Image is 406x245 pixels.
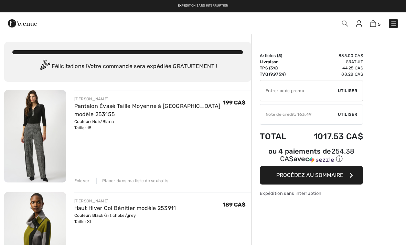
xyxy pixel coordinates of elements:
img: Pantalon Évasé Taille Moyenne à Carreaux modèle 253155 [4,90,66,182]
div: Expédition sans interruption [260,190,363,197]
input: Code promo [260,80,338,101]
img: Sezzle [309,157,334,163]
button: Procédez au sommaire [260,166,363,185]
a: Haut Hiver Col Bénitier modèle 253911 [74,205,176,211]
div: [PERSON_NAME] [74,96,223,102]
span: 5 [378,22,381,27]
div: Félicitations ! Votre commande sera expédiée GRATUITEMENT ! [12,60,243,74]
img: Congratulation2.svg [38,60,52,74]
span: Utiliser [338,88,357,94]
span: 189 CA$ [223,201,246,208]
img: Mes infos [356,20,362,27]
img: Menu [390,20,397,27]
img: Recherche [342,21,348,26]
div: Couleur: Black/artichoke/grey Taille: XL [74,212,176,225]
div: ou 4 paiements de254.38 CA$avecSezzle Cliquez pour en savoir plus sur Sezzle [260,148,363,166]
a: 1ère Avenue [8,20,37,26]
div: Enlever [74,178,90,184]
img: Panier d'achat [370,20,376,27]
span: 254.38 CA$ [280,147,355,163]
td: Gratuit [296,59,363,65]
img: 1ère Avenue [8,16,37,30]
div: Note de crédit: 163.49 [260,111,338,118]
div: [PERSON_NAME] [74,198,176,204]
span: Utiliser [338,111,357,118]
td: 885.00 CA$ [296,53,363,59]
td: Livraison [260,59,296,65]
a: 5 [370,19,381,27]
td: TPS (5%) [260,65,296,71]
a: Pantalon Évasé Taille Moyenne à [GEOGRAPHIC_DATA] modèle 253155 [74,103,221,118]
td: Articles ( ) [260,53,296,59]
td: TVQ (9.975%) [260,71,296,77]
div: ou 4 paiements de avec [260,148,363,164]
td: 44.25 CA$ [296,65,363,71]
td: 1017.53 CA$ [296,125,363,148]
span: 199 CA$ [223,99,246,106]
td: Total [260,125,296,148]
span: Procédez au sommaire [276,172,343,178]
div: Couleur: Noir/Blanc Taille: 18 [74,119,223,131]
td: 88.28 CA$ [296,71,363,77]
span: 5 [278,53,281,58]
div: Placer dans ma liste de souhaits [96,178,169,184]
